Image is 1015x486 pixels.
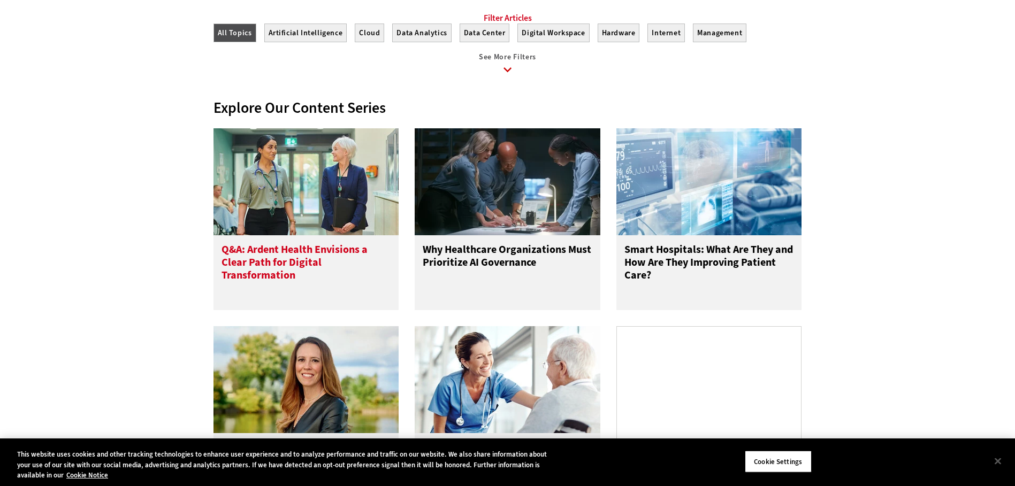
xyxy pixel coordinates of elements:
span: See More Filters [479,52,536,62]
button: Hardware [598,24,640,42]
a: Filter Articles [484,13,532,24]
button: Cookie Settings [745,450,812,473]
iframe: advertisement [629,349,789,483]
h3: Why Healthcare Organizations Must Prioritize AI Governance [423,243,592,286]
button: Close [986,449,1010,473]
div: This website uses cookies and other tracking technologies to enhance user experience and to analy... [17,449,558,481]
a: More information about your privacy [66,470,108,480]
button: Data Center [460,24,510,42]
img: Terri Couts [213,326,399,433]
img: data scientists plan governance [415,128,600,235]
button: Artificial Intelligence [264,24,347,42]
a: data scientists plan governance Why Healthcare Organizations Must Prioritize AI Governance [415,128,600,310]
button: Cloud [355,24,384,42]
button: Internet [647,24,685,42]
img: patient monitoring concept with x ray, vitals, and holistic patient view [616,128,802,235]
a: See More Filters [213,53,802,82]
div: Explore Our Content Series [213,98,802,117]
button: Management [693,24,746,42]
button: All Topics [213,24,256,42]
button: Data Analytics [392,24,451,42]
a: patient monitoring concept with x ray, vitals, and holistic patient view Smart Hospitals: What Ar... [616,128,802,310]
a: Medical leadership Q&A: Ardent Health Envisions a Clear Path for Digital Transformation [213,128,399,310]
img: Nurse helping an elderly patient [415,326,600,433]
img: Medical leadership [213,128,399,235]
h3: Q&A: Ardent Health Envisions a Clear Path for Digital Transformation [222,243,391,286]
button: Digital Workspace [517,24,589,42]
h3: Smart Hospitals: What Are They and How Are They Improving Patient Care? [624,243,794,286]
